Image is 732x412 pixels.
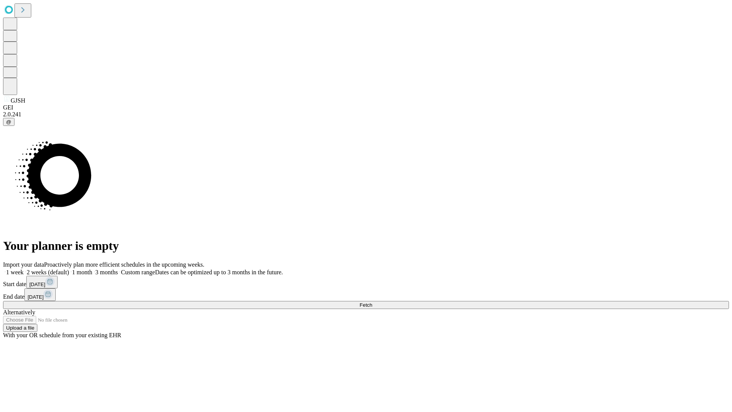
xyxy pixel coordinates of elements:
button: @ [3,118,14,126]
span: Fetch [360,302,372,308]
button: Upload a file [3,324,37,332]
span: GJSH [11,97,25,104]
button: [DATE] [26,276,58,288]
span: 1 week [6,269,24,275]
span: 2 weeks (default) [27,269,69,275]
span: [DATE] [27,294,43,300]
span: 1 month [72,269,92,275]
span: With your OR schedule from your existing EHR [3,332,121,338]
button: [DATE] [24,288,56,301]
span: @ [6,119,11,125]
span: Alternatively [3,309,35,315]
div: End date [3,288,729,301]
span: [DATE] [29,282,45,287]
span: Proactively plan more efficient schedules in the upcoming weeks. [44,261,204,268]
div: GEI [3,104,729,111]
span: Dates can be optimized up to 3 months in the future. [155,269,283,275]
span: Custom range [121,269,155,275]
span: Import your data [3,261,44,268]
h1: Your planner is empty [3,239,729,253]
span: 3 months [95,269,118,275]
div: 2.0.241 [3,111,729,118]
button: Fetch [3,301,729,309]
div: Start date [3,276,729,288]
